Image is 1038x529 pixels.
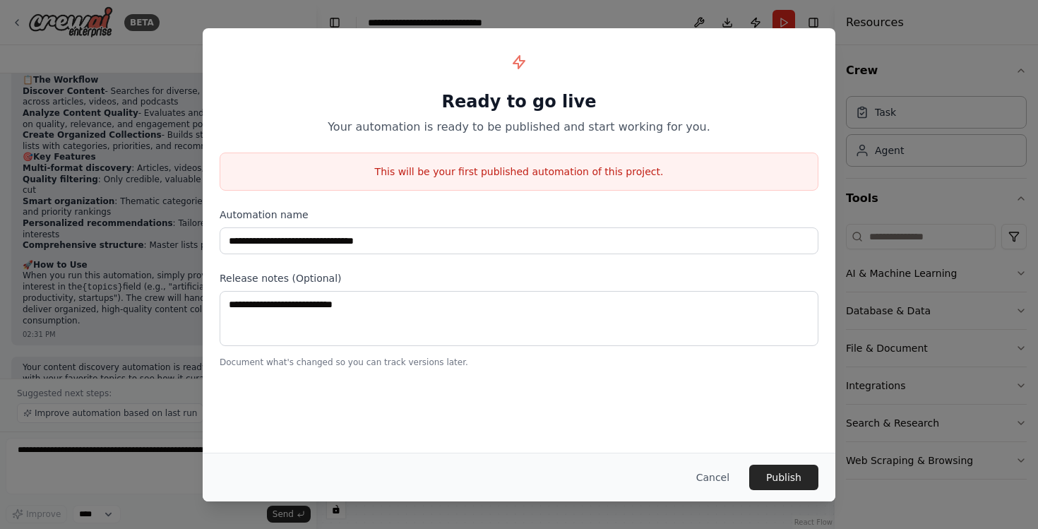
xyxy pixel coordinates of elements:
[749,465,818,490] button: Publish
[220,90,818,113] h1: Ready to go live
[220,271,818,285] label: Release notes (Optional)
[685,465,741,490] button: Cancel
[220,119,818,136] p: Your automation is ready to be published and start working for you.
[220,208,818,222] label: Automation name
[220,165,818,179] p: This will be your first published automation of this project.
[220,357,818,368] p: Document what's changed so you can track versions later.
